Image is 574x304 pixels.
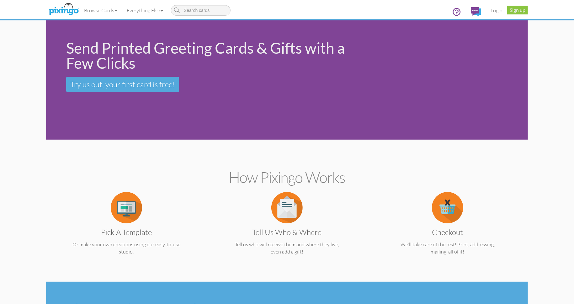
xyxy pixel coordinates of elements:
[219,204,355,255] a: Tell us Who & Where Tell us who will receive them and where they live, even add a gift!
[122,3,168,18] a: Everything Else
[380,241,516,255] p: We'll take care of the rest! Print, addressing, mailing, all of it!
[63,228,190,236] h3: Pick a Template
[171,5,231,16] input: Search cards
[66,40,362,71] div: Send Printed Greeting Cards & Gifts with a Few Clicks
[224,228,350,236] h3: Tell us Who & Where
[486,3,507,18] a: Login
[66,77,179,92] a: Try us out, your first card is free!
[271,192,303,223] img: item.alt
[57,169,517,186] h2: How Pixingo works
[507,6,528,14] a: Sign up
[58,204,194,255] a: Pick a Template Or make your own creations using our easy-to-use studio.
[432,192,463,223] img: item.alt
[47,2,80,17] img: pixingo logo
[384,228,511,236] h3: Checkout
[79,3,122,18] a: Browse Cards
[58,241,194,255] p: Or make your own creations using our easy-to-use studio.
[380,204,516,255] a: Checkout We'll take care of the rest! Print, addressing, mailing, all of it!
[111,192,142,223] img: item.alt
[219,241,355,255] p: Tell us who will receive them and where they live, even add a gift!
[471,7,481,17] img: comments.svg
[70,80,175,89] span: Try us out, your first card is free!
